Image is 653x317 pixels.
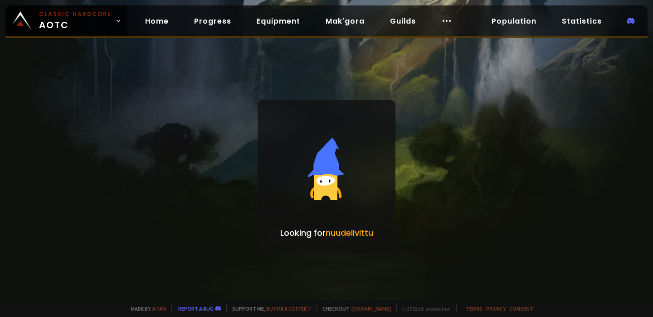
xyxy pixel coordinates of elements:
[484,12,544,30] a: Population
[317,305,391,312] span: Checkout
[39,10,112,18] small: Classic Hardcore
[138,12,176,30] a: Home
[486,305,506,312] a: Privacy
[226,305,311,312] span: Support me,
[326,227,373,238] span: nuudelivittu
[383,12,423,30] a: Guilds
[280,227,373,239] p: Looking for
[266,305,311,312] a: Buy me a coffee
[466,305,482,312] a: Terms
[152,305,166,312] a: a fan
[178,305,214,312] a: Report a bug
[5,5,127,36] a: Classic HardcoreAOTC
[396,305,451,312] span: v. d752d5 - production
[125,305,166,312] span: Made by
[249,12,307,30] a: Equipment
[351,305,391,312] a: [DOMAIN_NAME]
[39,10,112,32] span: AOTC
[318,12,372,30] a: Mak'gora
[187,12,239,30] a: Progress
[555,12,609,30] a: Statistics
[509,305,533,312] a: Consent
